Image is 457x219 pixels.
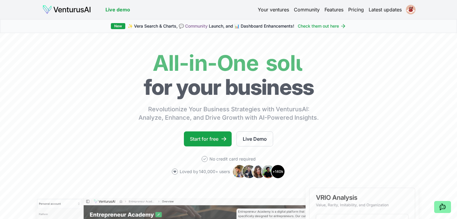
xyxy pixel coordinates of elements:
a: Community [185,23,208,28]
span: ✨ Vera Search & Charts, 💬 Launch, and 📊 Dashboard Enhancements! [128,23,294,29]
img: Avatar 1 [232,164,247,179]
a: Live Demo [236,131,273,146]
a: Your ventures [258,6,289,13]
img: Avatar 4 [261,164,276,179]
img: logo [42,5,91,14]
div: New [111,23,125,29]
img: ALV-UjXqy5cto5mFFhsdD3_SWsxHAmy4i2BfH8uH78n8pFJLDu-1u6MzGFXa9SUOrn_ShvmGkecBQPn8i6Sk8Lx9YbcwA5cA9... [406,5,416,14]
a: Features [324,6,343,13]
a: Live demo [105,6,130,13]
a: Community [294,6,320,13]
img: Avatar 2 [242,164,256,179]
a: Check them out here [298,23,346,29]
a: Latest updates [369,6,402,13]
a: Start for free [184,131,232,146]
a: Pricing [348,6,364,13]
img: Avatar 3 [251,164,266,179]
